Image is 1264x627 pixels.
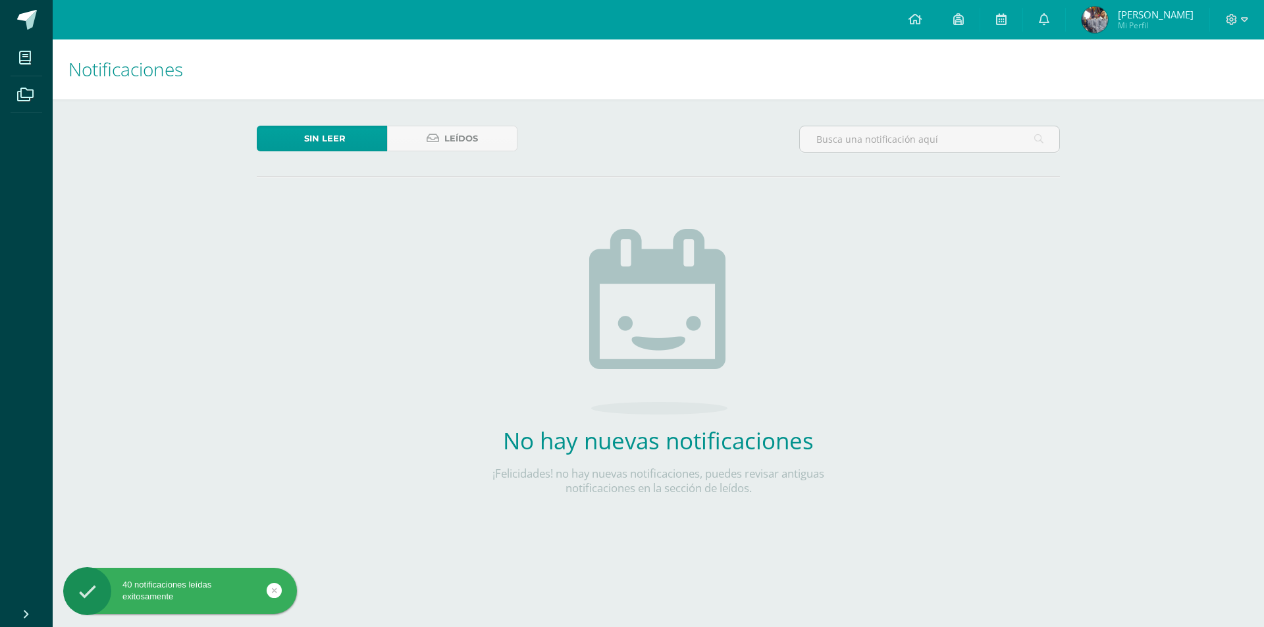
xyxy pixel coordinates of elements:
[257,126,387,151] a: Sin leer
[589,229,727,414] img: no_activities.png
[1082,7,1108,33] img: 77aa625120021a8a9975968244b35608.png
[800,126,1059,152] input: Busca una notificación aquí
[464,425,853,456] h2: No hay nuevas notificaciones
[304,126,346,151] span: Sin leer
[444,126,478,151] span: Leídos
[464,466,853,495] p: ¡Felicidades! no hay nuevas notificaciones, puedes revisar antiguas notificaciones en la sección ...
[63,579,297,603] div: 40 notificaciones leídas exitosamente
[1118,20,1194,31] span: Mi Perfil
[68,57,183,82] span: Notificaciones
[1118,8,1194,21] span: [PERSON_NAME]
[387,126,517,151] a: Leídos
